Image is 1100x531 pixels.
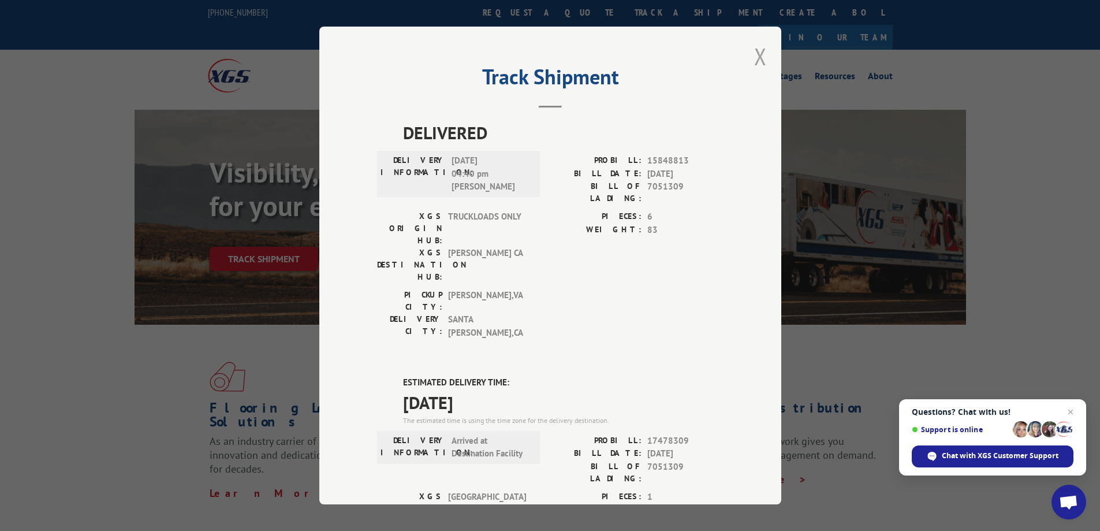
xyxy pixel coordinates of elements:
label: BILL DATE: [550,447,642,461]
label: DELIVERY INFORMATION: [381,435,446,461]
span: 15848813 [647,154,724,168]
span: Support is online [912,425,1009,434]
span: 375 [647,503,724,517]
span: [PERSON_NAME] CA [448,247,526,283]
label: PROBILL: [550,154,642,168]
div: The estimated time is using the time zone for the delivery destination. [403,415,724,426]
label: BILL DATE: [550,168,642,181]
div: Open chat [1051,485,1086,519]
span: 6 [647,210,724,224]
label: PIECES: [550,491,642,504]
label: BILL OF LADING: [550,461,642,485]
span: Questions? Chat with us! [912,407,1073,417]
span: DELIVERED [403,120,724,146]
h2: Track Shipment [377,69,724,91]
label: PICKUP CITY: [377,289,442,313]
label: DELIVERY CITY: [377,313,442,339]
span: SANTA [PERSON_NAME] , CA [448,313,526,339]
span: [DATE] 04:40 pm [PERSON_NAME] [452,154,530,194]
label: ESTIMATED DELIVERY TIME: [403,376,724,389]
span: [DATE] [647,168,724,181]
button: Close modal [754,41,767,72]
span: [GEOGRAPHIC_DATA] [448,491,526,527]
label: XGS ORIGIN HUB: [377,210,442,247]
span: Arrived at Destination Facility [452,435,530,461]
label: XGS ORIGIN HUB: [377,491,442,527]
label: DELIVERY INFORMATION: [381,154,446,194]
span: 1 [647,491,724,504]
label: BILL OF LADING: [550,180,642,205]
span: Chat with XGS Customer Support [942,451,1058,461]
span: [DATE] [403,389,724,415]
label: WEIGHT: [550,503,642,517]
span: Close chat [1064,405,1077,419]
label: PIECES: [550,210,642,224]
label: WEIGHT: [550,224,642,237]
span: [DATE] [647,447,724,461]
span: 7051309 [647,180,724,205]
span: [PERSON_NAME] , VA [448,289,526,313]
div: Chat with XGS Customer Support [912,445,1073,467]
span: 7051309 [647,461,724,485]
span: TRUCKLOADS ONLY [448,210,526,247]
span: 83 [647,224,724,237]
label: PROBILL: [550,435,642,448]
span: 17478309 [647,435,724,448]
label: XGS DESTINATION HUB: [377,247,442,283]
